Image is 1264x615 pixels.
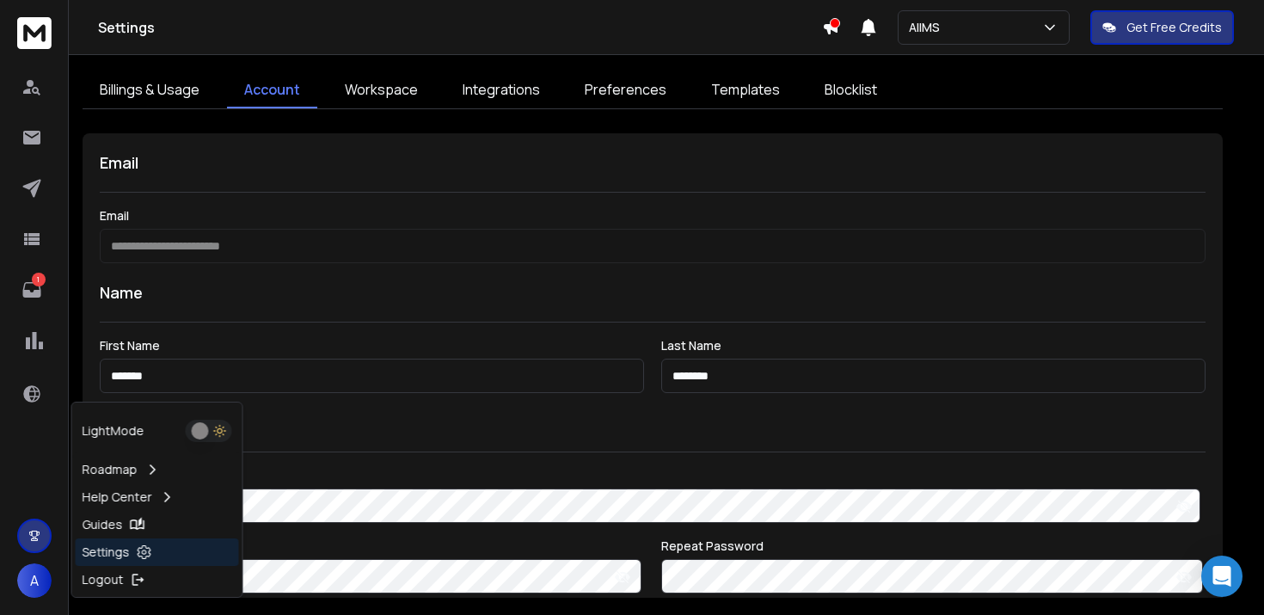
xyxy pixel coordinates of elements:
a: Integrations [445,72,557,108]
p: Light Mode [83,422,144,440]
label: Current Password [100,470,1206,482]
h1: Name [100,280,1206,304]
label: Repeat Password [661,540,1206,552]
a: Blocklist [807,72,894,108]
p: Settings [83,544,130,561]
a: Roadmap [76,456,239,483]
a: Help Center [76,483,239,511]
p: AIIMS [909,19,947,36]
a: Settings [76,538,239,566]
a: Preferences [568,72,684,108]
p: Roadmap [83,461,138,478]
a: Templates [694,72,797,108]
label: First Name [100,340,644,352]
a: Billings & Usage [83,72,217,108]
div: Open Intercom Messenger [1201,556,1243,597]
a: Guides [76,511,239,538]
p: Logout [83,571,124,588]
h1: Email [100,151,1206,175]
label: Last Name [661,340,1206,352]
p: 1 [32,273,46,286]
a: 1 [15,273,49,307]
p: Help Center [83,489,152,506]
button: A [17,563,52,598]
p: Guides [83,516,123,533]
a: Workspace [328,72,435,108]
p: Get Free Credits [1126,19,1222,36]
a: Account [227,72,317,108]
button: Get Free Credits [1090,10,1234,45]
label: New Password [100,540,644,552]
label: Email [100,210,1206,222]
h1: Settings [98,17,822,38]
